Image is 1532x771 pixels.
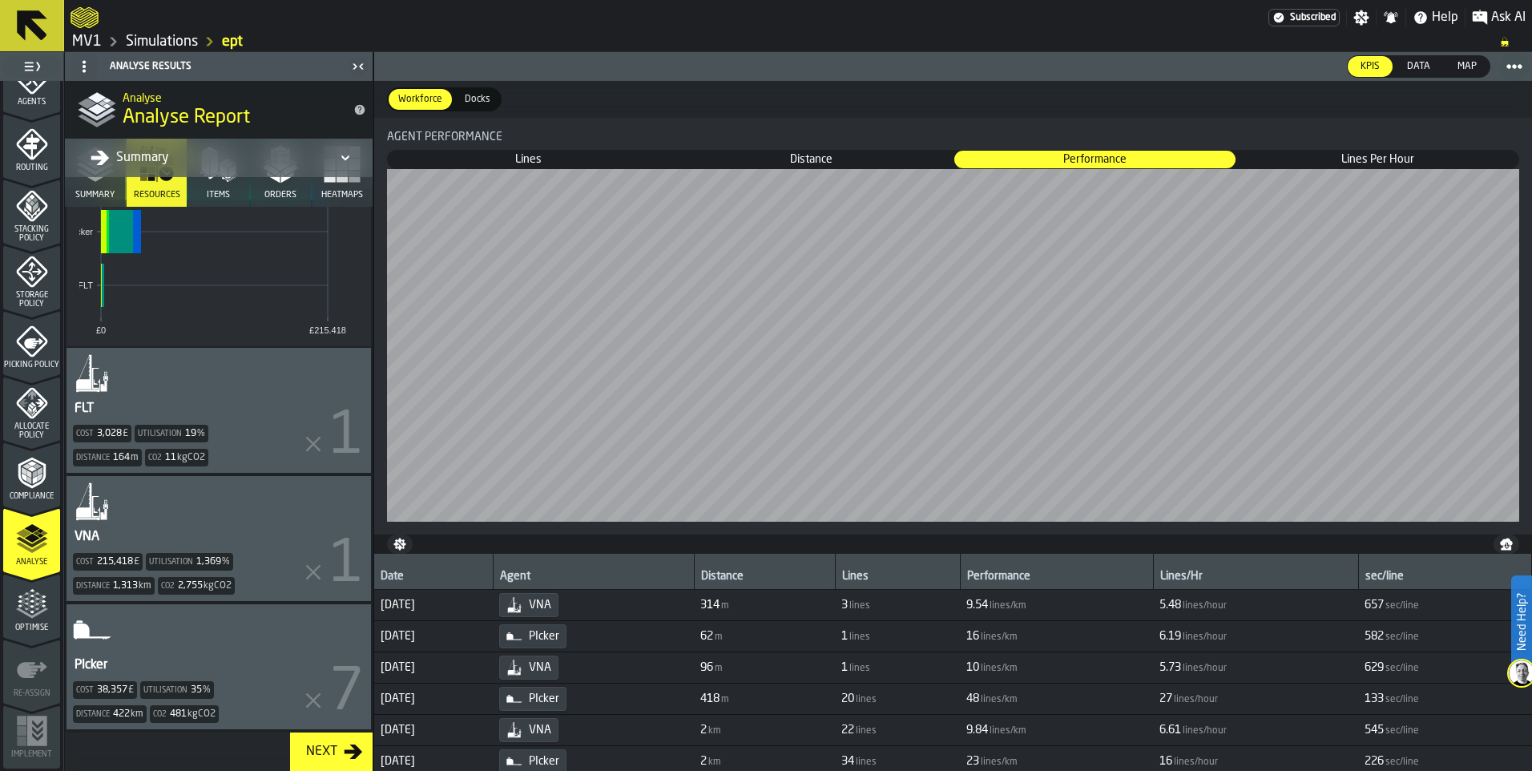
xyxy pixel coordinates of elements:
span: [DATE] [381,755,486,768]
span: Agents [3,98,60,107]
span: [DATE] [381,630,486,643]
span: sec/line [1385,663,1419,674]
label: Distance [76,710,110,719]
span: lines [849,663,870,674]
div: Performance [967,570,1147,586]
span: km [708,757,721,768]
span: 657 [1365,599,1384,612]
div: 215,418 [97,556,133,567]
span: Workforce [392,92,449,107]
label: Utilisation [143,686,187,695]
span: Summary [75,190,115,200]
div: thumb [1348,56,1393,77]
span: lines/hour [1174,694,1218,705]
span: Lines [389,151,668,168]
span: lines/km [981,694,1018,705]
span: PIcker [529,630,559,643]
div: AgentStatItem-PIcker [67,604,371,729]
div: thumb [1237,151,1518,168]
span: 1 [841,661,848,674]
span: m [721,600,729,612]
li: menu Compliance [3,442,60,507]
span: % [222,556,230,567]
span: lines [856,757,877,768]
span: Stacking Policy [3,225,60,243]
span: Docks [458,92,497,107]
span: Performance [955,151,1235,168]
span: Routing [3,163,60,172]
span: lines [856,694,877,705]
div: Co2 [158,577,235,595]
div: DropdownMenuValue-all-agents-summary [78,145,360,171]
label: Cost [76,430,94,438]
span: FormattedValue [1159,692,1220,705]
span: Items [207,190,230,200]
span: 9.54 [966,599,988,612]
div: 1,313 [113,580,138,591]
div: Cost [73,681,137,699]
span: VNA [529,661,551,674]
div: 35 [191,684,202,696]
span: % [203,684,211,696]
span: FormattedValue [1365,692,1421,705]
span: 226 [1365,755,1384,768]
span: FormattedValue [966,755,1019,768]
div: Menu Subscription [1268,9,1340,26]
label: button-switch-multi-KPIs [1347,55,1393,78]
div: Analyse Results [68,54,347,79]
span: 2 [700,755,707,768]
div: Agent [500,570,687,586]
div: Next [300,742,344,761]
span: FormattedValue [1159,661,1228,674]
span: 133 [1365,692,1384,705]
span: km [139,580,151,591]
span: Subscribed [1290,12,1336,23]
li: menu Routing [3,114,60,178]
div: Distance [73,577,155,595]
span: lines [856,725,877,737]
label: Need Help? [1513,577,1530,667]
div: PIcker [499,624,566,648]
div: thumb [388,151,669,168]
li: menu Picking Policy [3,311,60,375]
a: link-to-/wh/i/3ccf57d1-1e0c-4a81-a3bb-c2011c5f0d50/settings/billing [1268,9,1340,26]
label: button-switch-multi-Workforce [387,87,454,111]
span: Distance [671,151,951,168]
span: lines/km [981,757,1018,768]
div: Distance [701,570,828,586]
div: thumb [455,89,500,110]
span: 6.61 [1159,724,1181,737]
span: 27 [1159,692,1172,705]
div: 422 [113,708,130,720]
span: Compliance [3,492,60,501]
div: Distance [73,705,147,723]
span: m [715,632,723,643]
label: Cost [76,686,94,695]
span: FormattedValue [841,724,878,737]
span: 545 [1365,724,1384,737]
span: Heatmaps [321,190,363,200]
label: button-switch-multi-Data [1393,55,1444,78]
h2: Sub Title [123,89,341,105]
span: FormattedValue [1159,755,1220,768]
a: link-to-/wh/i/3ccf57d1-1e0c-4a81-a3bb-c2011c5f0d50 [72,33,102,50]
div: FLT [73,399,95,418]
span: FormattedValue [700,661,724,674]
span: 20 [841,692,854,705]
div: Summary [91,148,169,168]
nav: Breadcrumb [71,32,1526,51]
span: Picking Policy [3,361,60,369]
span: lines/km [981,632,1018,643]
span: FormattedValue [966,724,1028,737]
span: lines/km [990,725,1026,737]
span: m [721,694,729,705]
span: Optimise [3,624,60,632]
a: link-to-/wh/i/3ccf57d1-1e0c-4a81-a3bb-c2011c5f0d50/simulations/919d2843-47d6-4e7b-b339-e3b6a95027d1 [222,33,243,50]
label: Co2 [153,710,167,719]
span: sec/line [1385,694,1419,705]
span: 1 [841,630,848,643]
span: lines [849,600,870,612]
div: AgentStatItem-VNA [67,476,371,601]
div: 2,755 [178,580,203,591]
div: 481 [170,708,187,720]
